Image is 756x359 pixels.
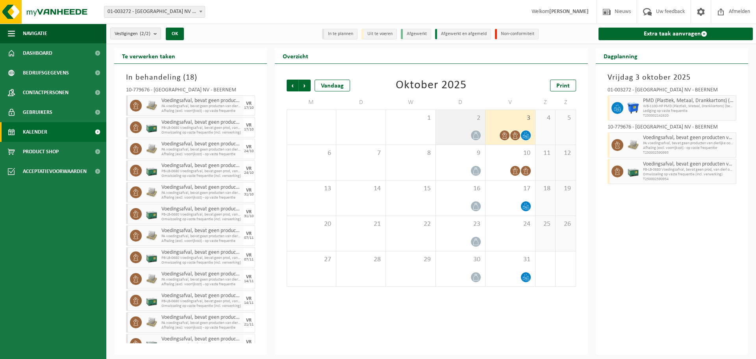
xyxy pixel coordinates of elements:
[146,316,157,328] img: LP-PA-00000-WDN-11
[161,212,241,217] span: PB-LB-0680 Voedingsafval, bevat geen prod, van dierl oorspr
[146,100,157,112] img: LP-PA-00000-WDN-11
[556,95,576,110] td: Z
[535,95,556,110] td: Z
[440,220,481,229] span: 23
[23,142,59,162] span: Product Shop
[146,165,157,177] img: PB-LB-0680-HPE-GN-01
[643,98,734,104] span: PMD (Plastiek, Metaal, Drankkartons) (bedrijven)
[244,323,254,327] div: 21/11
[161,304,241,309] span: Omwisseling op vaste frequentie (incl. verwerking)
[244,193,254,197] div: 31/10
[489,149,531,158] span: 10
[549,9,589,15] strong: [PERSON_NAME]
[161,109,241,113] span: Afhaling (excl. voorrijkost) - op vaste frequentie
[140,31,150,36] count: (2/2)
[161,141,241,147] span: Voedingsafval, bevat geen producten van dierlijke oorsprong, gemengde verpakking (exclusief glas)
[560,184,571,193] span: 19
[246,123,252,128] div: VR
[361,29,397,39] li: Uit te voeren
[244,236,254,240] div: 07/11
[643,151,734,155] span: T250002590993
[23,63,69,83] span: Bedrijfsgegevens
[291,255,332,264] span: 27
[146,143,157,155] img: LP-PA-00000-WDN-11
[560,114,571,123] span: 5
[161,321,241,326] span: PA voedingsafval, bevat geen producten van dierlijke oorspr,
[161,277,241,282] span: PA voedingsafval, bevat geen producten van dierlijke oorspr,
[340,255,382,264] span: 28
[161,314,241,321] span: Voedingsafval, bevat geen producten van dierlijke oorsprong, gemengde verpakking (exclusief glas)
[287,95,336,110] td: M
[244,214,254,218] div: 31/10
[643,167,734,172] span: PB-LB-0680 Voedingsafval, bevat geen prod, van dierl oorspr
[161,217,241,222] span: Omwisseling op vaste frequentie (incl. verwerking)
[126,87,255,95] div: 10-779676 - [GEOGRAPHIC_DATA] NV - BEERNEM
[489,114,531,123] span: 3
[440,255,481,264] span: 30
[643,161,734,167] span: Voedingsafval, bevat geen producten van dierlijke oorsprong, gemengde verpakking (exclusief glas)
[161,228,241,234] span: Voedingsafval, bevat geen producten van dierlijke oorsprong, gemengde verpakking (exclusief glas)
[436,95,485,110] td: D
[161,195,241,200] span: Afhaling (excl. voorrijkost) - op vaste frequentie
[390,149,431,158] span: 8
[146,273,157,285] img: LP-PA-00000-WDN-11
[643,109,734,113] span: Lediging op vaste frequentie
[23,24,47,43] span: Navigatie
[246,275,252,279] div: VR
[560,149,571,158] span: 12
[244,301,254,305] div: 14/11
[115,28,150,40] span: Vestigingen
[146,295,157,307] img: PB-LB-0680-HPE-GN-01
[390,114,431,123] span: 1
[161,256,241,260] span: PB-LB-0680 Voedingsafval, bevat geen prod, van dierl oorspr
[23,102,52,122] span: Gebruikers
[299,80,311,91] span: Volgende
[401,29,431,39] li: Afgewerkt
[161,239,241,244] span: Afhaling (excl. voorrijkost) - op vaste frequentie
[244,106,254,110] div: 17/10
[244,171,254,175] div: 24/10
[440,149,481,158] span: 9
[322,29,358,39] li: In te plannen
[161,249,241,256] span: Voedingsafval, bevat geen producten van dierlijke oorsprong, gemengde verpakking (exclusief glas)
[489,220,531,229] span: 24
[161,326,241,330] span: Afhaling (excl. voorrijkost) - op vaste frequentie
[246,101,252,106] div: VR
[627,166,639,177] img: PB-LB-0680-HPE-GN-01
[246,188,252,193] div: VR
[161,174,241,179] span: Omwisseling op vaste frequentie (incl. verwerking)
[291,149,332,158] span: 6
[246,231,252,236] div: VR
[23,162,87,181] span: Acceptatievoorwaarden
[161,293,241,299] span: Voedingsafval, bevat geen producten van dierlijke oorsprong, gemengde verpakking (exclusief glas)
[161,104,241,109] span: PA voedingsafval, bevat geen producten van dierlijke oorspr,
[560,220,571,229] span: 26
[161,184,241,191] span: Voedingsafval, bevat geen producten van dierlijke oorsprong, gemengde verpakking (exclusief glas)
[627,139,639,151] img: LP-PA-00000-WDN-11
[539,220,551,229] span: 25
[608,87,737,95] div: 01-003272 - [GEOGRAPHIC_DATA] NV - BEERNEM
[246,296,252,301] div: VR
[161,163,241,169] span: Voedingsafval, bevat geen producten van dierlijke oorsprong, gemengde verpakking (exclusief glas)
[246,253,252,258] div: VR
[246,210,252,214] div: VR
[146,121,157,133] img: PB-LB-0680-HPE-GN-01
[246,340,252,344] div: VR
[244,128,254,132] div: 17/10
[485,95,535,110] td: V
[539,114,551,123] span: 4
[186,74,195,82] span: 18
[161,126,241,130] span: PB-LB-0680 Voedingsafval, bevat geen prod, van dierl oorspr
[340,184,382,193] span: 14
[550,80,576,91] a: Print
[596,48,645,63] h2: Dagplanning
[161,152,241,157] span: Afhaling (excl. voorrijkost) - op vaste frequentie
[104,6,205,18] span: 01-003272 - BELGOSUC NV - BEERNEM
[161,282,241,287] span: Afhaling (excl. voorrijkost) - op vaste frequentie
[23,122,47,142] span: Kalender
[161,191,241,195] span: PA voedingsafval, bevat geen producten van dierlijke oorspr,
[161,342,241,347] span: PB-LB-0680 Voedingsafval, bevat geen prod, van dierl oorspr
[161,169,241,174] span: PB-LB-0680 Voedingsafval, bevat geen prod, van dierl oorspr
[246,318,252,323] div: VR
[146,338,157,350] img: PB-LB-0680-HPE-GN-01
